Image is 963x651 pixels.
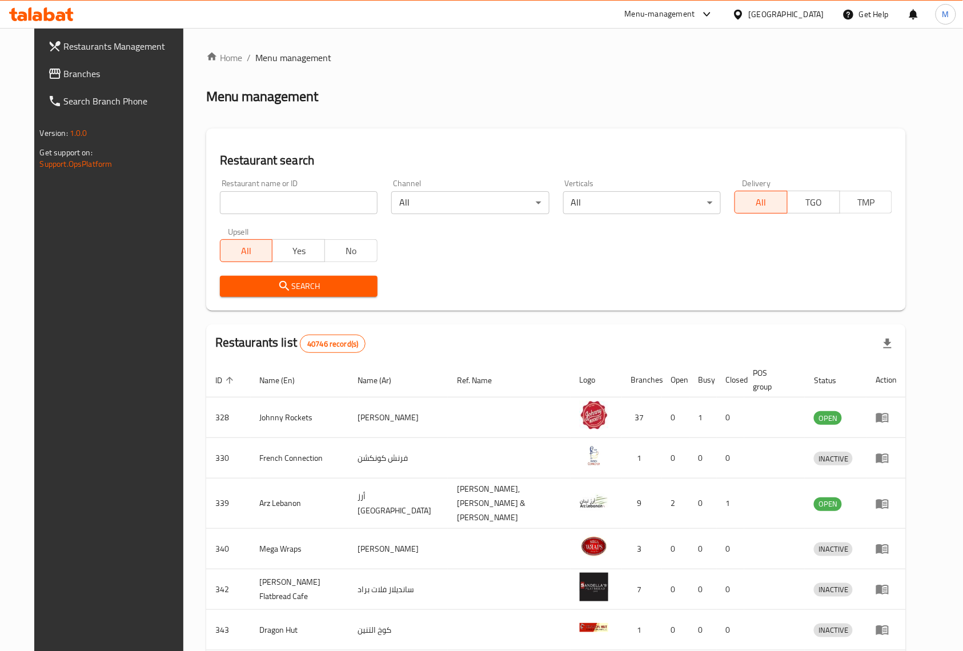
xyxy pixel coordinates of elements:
td: Mega Wraps [251,529,349,569]
div: All [391,191,549,214]
div: Menu [876,451,897,465]
span: Get support on: [40,145,93,160]
img: Mega Wraps [580,532,608,561]
th: Logo [571,363,622,397]
td: 1 [689,397,717,438]
span: TMP [845,194,888,211]
span: Search Branch Phone [64,94,186,108]
td: [PERSON_NAME],[PERSON_NAME] & [PERSON_NAME] [448,479,571,529]
div: Menu [876,497,897,511]
span: No [330,243,373,259]
span: Name (En) [260,373,310,387]
button: All [735,191,788,214]
h2: Menu management [206,87,319,106]
div: Total records count [300,335,366,353]
a: Restaurants Management [39,33,195,60]
button: All [220,239,273,262]
td: 7 [622,569,662,610]
td: كوخ التنين [348,610,448,650]
span: Ref. Name [457,373,507,387]
td: 0 [717,397,744,438]
td: 0 [662,438,689,479]
div: Menu [876,582,897,596]
span: Version: [40,126,68,140]
div: Menu [876,542,897,556]
span: INACTIVE [814,452,853,465]
td: 342 [206,569,251,610]
th: Open [662,363,689,397]
div: INACTIVE [814,624,853,637]
h2: Restaurant search [220,152,893,169]
span: Restaurants Management [64,39,186,53]
div: Menu [876,623,897,637]
span: INACTIVE [814,583,853,596]
li: / [247,51,251,65]
td: أرز [GEOGRAPHIC_DATA] [348,479,448,529]
span: All [225,243,268,259]
nav: breadcrumb [206,51,906,65]
div: OPEN [814,411,842,425]
th: Branches [622,363,662,397]
th: Action [866,363,906,397]
td: سانديلاز فلات براد [348,569,448,610]
th: Busy [689,363,717,397]
h2: Restaurants list [215,334,366,353]
td: 37 [622,397,662,438]
td: Arz Lebanon [251,479,349,529]
span: OPEN [814,497,842,511]
td: 0 [662,529,689,569]
td: Dragon Hut [251,610,349,650]
td: 0 [717,569,744,610]
span: Menu management [256,51,332,65]
td: 0 [689,610,717,650]
span: Branches [64,67,186,81]
td: 9 [622,479,662,529]
span: OPEN [814,412,842,425]
th: Closed [717,363,744,397]
td: 330 [206,438,251,479]
span: M [942,8,949,21]
button: No [324,239,378,262]
div: Menu-management [625,7,695,21]
td: 339 [206,479,251,529]
td: 0 [689,479,717,529]
td: [PERSON_NAME] Flatbread Cafe [251,569,349,610]
img: Johnny Rockets [580,401,608,429]
button: TMP [840,191,893,214]
td: 0 [662,610,689,650]
td: [PERSON_NAME] [348,529,448,569]
div: Menu [876,411,897,424]
td: 0 [689,569,717,610]
span: INACTIVE [814,624,853,637]
button: Search [220,276,378,297]
td: 0 [662,397,689,438]
div: INACTIVE [814,452,853,465]
td: 0 [689,529,717,569]
span: INACTIVE [814,542,853,556]
td: 0 [689,438,717,479]
td: 0 [717,529,744,569]
span: Yes [277,243,320,259]
td: فرنش كونكشن [348,438,448,479]
td: 1 [717,479,744,529]
label: Delivery [743,179,771,187]
a: Search Branch Phone [39,87,195,115]
div: INACTIVE [814,542,853,556]
td: 328 [206,397,251,438]
span: Search [229,279,368,294]
td: 1 [622,438,662,479]
button: Yes [272,239,325,262]
span: 1.0.0 [70,126,87,140]
label: Upsell [228,228,249,236]
td: Johnny Rockets [251,397,349,438]
td: 0 [717,438,744,479]
input: Search for restaurant name or ID.. [220,191,378,214]
a: Branches [39,60,195,87]
td: 3 [622,529,662,569]
span: POS group [753,366,792,393]
img: Sandella's Flatbread Cafe [580,573,608,601]
span: ID [215,373,237,387]
span: Status [814,373,851,387]
a: Home [206,51,243,65]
